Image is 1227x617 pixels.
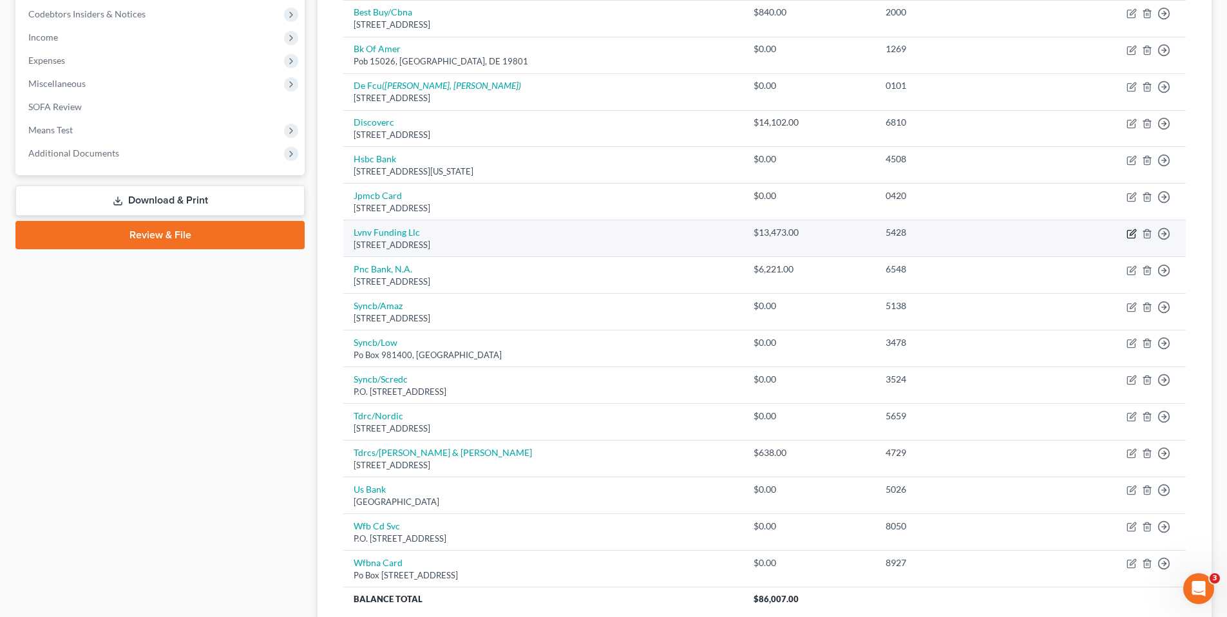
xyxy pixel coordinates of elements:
[886,43,1036,55] div: 1269
[354,227,420,238] a: Lvnv Funding Llc
[354,569,733,582] div: Po Box [STREET_ADDRESS]
[354,263,412,274] a: Pnc Bank, N.A.
[343,587,743,611] th: Balance Total
[354,410,403,421] a: Tdrc/Nordic
[1210,573,1220,584] span: 3
[354,19,733,31] div: [STREET_ADDRESS]
[354,312,733,325] div: [STREET_ADDRESS]
[354,300,403,311] a: Syncb/Amaz
[886,153,1036,166] div: 4508
[754,43,865,55] div: $0.00
[382,80,521,91] i: ([PERSON_NAME], [PERSON_NAME])
[354,55,733,68] div: Pob 15026, [GEOGRAPHIC_DATA], DE 19801
[354,447,532,458] a: Tdrcs/[PERSON_NAME] & [PERSON_NAME]
[354,190,402,201] a: Jpmcb Card
[754,299,865,312] div: $0.00
[754,483,865,496] div: $0.00
[28,32,58,43] span: Income
[754,263,865,276] div: $6,221.00
[354,129,733,141] div: [STREET_ADDRESS]
[354,349,733,361] div: Po Box 981400, [GEOGRAPHIC_DATA]
[354,153,396,164] a: Hsbc Bank
[354,386,733,398] div: P.O. [STREET_ADDRESS]
[354,6,412,17] a: Best Buy/Cbna
[28,78,86,89] span: Miscellaneous
[754,594,799,604] span: $86,007.00
[28,101,82,112] span: SOFA Review
[886,373,1036,386] div: 3524
[886,410,1036,422] div: 5659
[754,410,865,422] div: $0.00
[886,520,1036,533] div: 8050
[354,520,400,531] a: Wfb Cd Svc
[754,226,865,239] div: $13,473.00
[354,533,733,545] div: P.O. [STREET_ADDRESS]
[754,556,865,569] div: $0.00
[354,239,733,251] div: [STREET_ADDRESS]
[354,484,386,495] a: Us Bank
[354,374,408,384] a: Syncb/Scredc
[886,6,1036,19] div: 2000
[354,422,733,435] div: [STREET_ADDRESS]
[754,6,865,19] div: $840.00
[354,43,401,54] a: Bk Of Amer
[886,116,1036,129] div: 6810
[886,446,1036,459] div: 4729
[28,8,146,19] span: Codebtors Insiders & Notices
[886,226,1036,239] div: 5428
[886,189,1036,202] div: 0420
[354,459,733,471] div: [STREET_ADDRESS]
[354,202,733,214] div: [STREET_ADDRESS]
[28,55,65,66] span: Expenses
[15,221,305,249] a: Review & File
[15,185,305,216] a: Download & Print
[354,496,733,508] div: [GEOGRAPHIC_DATA]
[1183,573,1214,604] iframe: Intercom live chat
[886,483,1036,496] div: 5026
[354,337,397,348] a: Syncb/Low
[354,276,733,288] div: [STREET_ADDRESS]
[754,189,865,202] div: $0.00
[754,520,865,533] div: $0.00
[354,80,521,91] a: De Fcu([PERSON_NAME], [PERSON_NAME])
[886,263,1036,276] div: 6548
[754,153,865,166] div: $0.00
[28,124,73,135] span: Means Test
[754,116,865,129] div: $14,102.00
[886,556,1036,569] div: 8927
[18,95,305,119] a: SOFA Review
[886,299,1036,312] div: 5138
[886,336,1036,349] div: 3478
[754,373,865,386] div: $0.00
[754,79,865,92] div: $0.00
[354,92,733,104] div: [STREET_ADDRESS]
[354,166,733,178] div: [STREET_ADDRESS][US_STATE]
[754,446,865,459] div: $638.00
[354,117,394,128] a: Discoverc
[28,147,119,158] span: Additional Documents
[354,557,403,568] a: Wfbna Card
[754,336,865,349] div: $0.00
[886,79,1036,92] div: 0101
